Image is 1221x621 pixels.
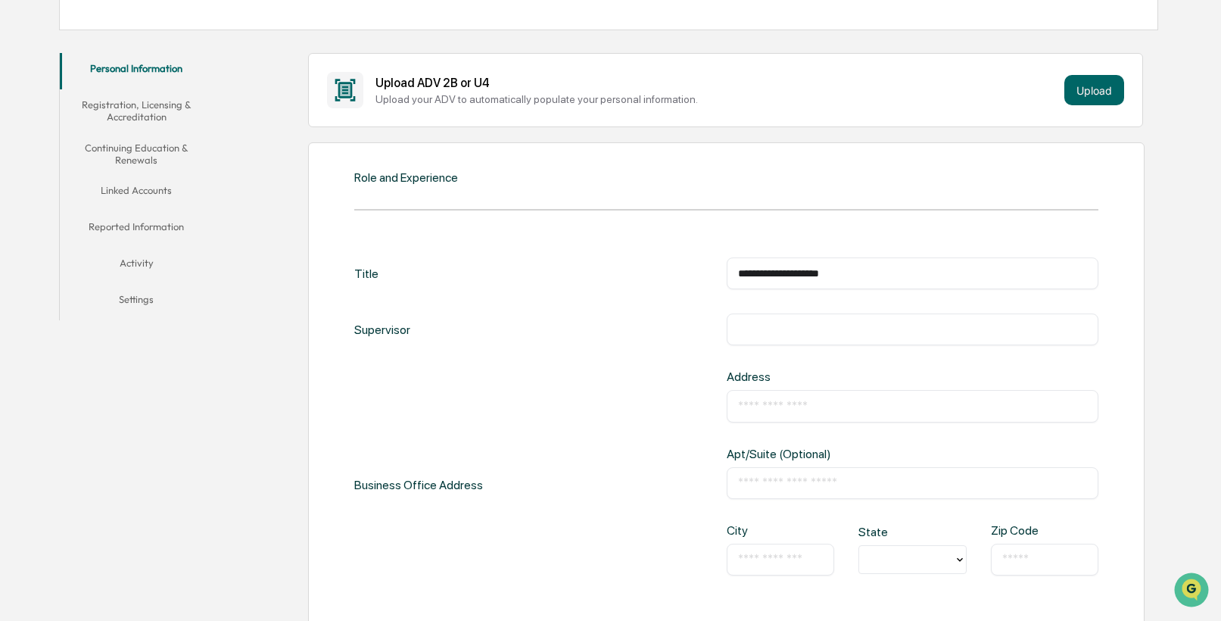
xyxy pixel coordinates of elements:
button: Registration, Licensing & Accreditation [60,89,213,133]
a: 🖐️Preclearance [9,185,104,212]
div: State [858,525,907,539]
div: Address [727,370,894,384]
div: Upload ADV 2B or U4 [375,76,1058,90]
button: Personal Information [60,53,213,89]
div: Start new chat [51,116,248,131]
div: Title [354,257,378,289]
span: Attestations [125,191,188,206]
button: Reported Information [60,211,213,248]
button: Upload [1064,75,1124,105]
button: Start new chat [257,120,276,139]
button: Continuing Education & Renewals [60,133,213,176]
div: City [727,523,775,538]
div: Apt/Suite (Optional) [727,447,894,461]
div: Supervisor [354,314,410,345]
a: 🗄️Attestations [104,185,194,212]
div: Business Office Address [354,370,483,599]
div: We're available if you need us! [51,131,192,143]
button: Activity [60,248,213,284]
div: secondary tabs example [60,53,213,320]
div: 🖐️ [15,192,27,204]
div: Zip Code [991,523,1039,538]
div: Role and Experience [354,170,458,185]
button: Linked Accounts [60,175,213,211]
iframe: Open customer support [1173,571,1213,612]
div: 🔎 [15,221,27,233]
a: 🔎Data Lookup [9,214,101,241]
span: Pylon [151,257,183,268]
button: Settings [60,284,213,320]
p: How can we help? [15,32,276,56]
a: Powered byPylon [107,256,183,268]
span: Preclearance [30,191,98,206]
span: Data Lookup [30,220,95,235]
div: Upload your ADV to automatically populate your personal information. [375,93,1058,105]
img: 1746055101610-c473b297-6a78-478c-a979-82029cc54cd1 [15,116,42,143]
div: 🗄️ [110,192,122,204]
